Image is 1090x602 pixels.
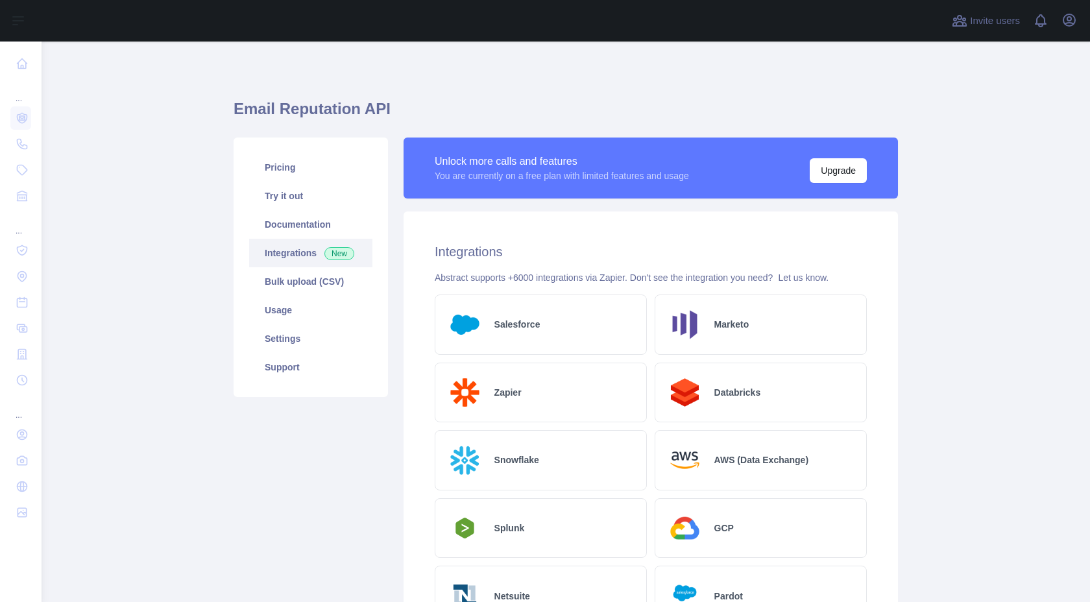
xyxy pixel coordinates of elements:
[494,522,525,535] h2: Splunk
[435,169,689,182] div: You are currently on a free plan with limited features and usage
[10,78,31,104] div: ...
[10,210,31,236] div: ...
[435,243,867,261] h2: Integrations
[435,154,689,169] div: Unlock more calls and features
[494,453,539,466] h2: Snowflake
[494,318,540,331] h2: Salesforce
[666,441,704,479] img: Logo
[666,306,704,344] img: Logo
[249,267,372,296] a: Bulk upload (CSV)
[249,353,372,381] a: Support
[249,296,372,324] a: Usage
[435,271,867,284] div: Abstract supports +6000 integrations via Zapier. Don't see the integration you need?
[970,14,1020,29] span: Invite users
[446,514,484,542] img: Logo
[10,394,31,420] div: ...
[234,99,898,130] h1: Email Reputation API
[249,182,372,210] a: Try it out
[446,306,484,344] img: Logo
[810,158,867,183] button: Upgrade
[249,239,372,267] a: Integrations New
[494,386,522,399] h2: Zapier
[249,210,372,239] a: Documentation
[324,247,354,260] span: New
[714,453,808,466] h2: AWS (Data Exchange)
[949,10,1023,31] button: Invite users
[778,272,829,283] a: Let us know.
[714,318,749,331] h2: Marketo
[666,374,704,412] img: Logo
[446,374,484,412] img: Logo
[714,386,761,399] h2: Databricks
[666,509,704,548] img: Logo
[249,153,372,182] a: Pricing
[446,441,484,479] img: Logo
[249,324,372,353] a: Settings
[714,522,734,535] h2: GCP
